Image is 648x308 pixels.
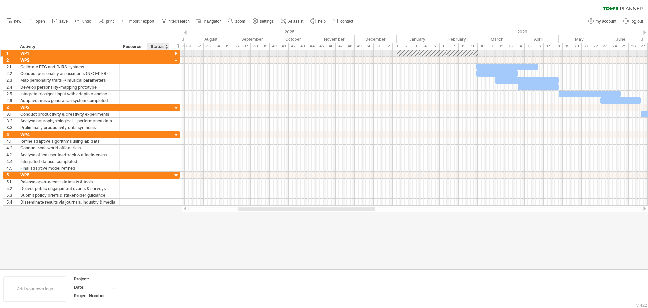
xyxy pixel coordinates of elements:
[563,43,572,50] div: 19
[194,43,204,50] div: 32
[20,111,116,117] div: Conduct productivity & creativity experiments
[317,43,326,50] div: 45
[20,172,116,178] div: WP5
[50,17,70,26] a: save
[553,43,563,50] div: 18
[112,284,169,290] div: ....
[20,118,116,124] div: Analyse neurophysiological + performance data
[20,145,116,151] div: Conduct real-world office trials
[20,70,116,77] div: Conduct personality assessments (NEO-PI-R)
[518,35,559,43] div: April 2026
[74,293,111,299] div: Project Number
[487,43,496,50] div: 11
[6,192,17,198] div: 5.3
[20,179,116,185] div: Release open-access datasets & tools
[260,19,274,24] span: settings
[478,43,487,50] div: 10
[430,43,440,50] div: 5
[6,118,17,124] div: 3.2
[232,43,241,50] div: 36
[82,19,91,24] span: undo
[600,43,610,50] div: 23
[270,43,279,50] div: 40
[355,43,364,50] div: 49
[20,151,116,158] div: Analyse office user feedback & effectiveness
[36,19,45,24] span: open
[20,124,116,131] div: Preliminary productivity data synthesis
[6,131,17,138] div: 4
[6,50,17,56] div: 1
[20,158,116,165] div: Integrated dataset completed
[6,70,17,77] div: 2.2
[411,43,421,50] div: 3
[572,43,582,50] div: 20
[112,276,169,282] div: ....
[106,19,114,24] span: print
[374,43,383,50] div: 51
[6,104,17,111] div: 3
[364,43,374,50] div: 50
[331,17,355,26] a: contact
[288,19,303,24] span: AI assist
[6,57,17,63] div: 2
[20,91,116,97] div: Integrate biosignal input with adaptive engine
[59,19,68,24] span: save
[600,35,641,43] div: June 2026
[251,17,276,26] a: settings
[318,19,326,24] span: help
[232,35,272,43] div: September 2025
[449,43,459,50] div: 7
[397,35,438,43] div: January 2026
[421,43,430,50] div: 4
[6,151,17,158] div: 4.3
[631,19,643,24] span: log out
[393,43,402,50] div: 1
[534,43,544,50] div: 16
[260,43,270,50] div: 39
[160,17,192,26] a: filter/search
[6,199,17,205] div: 5.4
[119,17,156,26] a: import / export
[3,276,66,302] div: Add your own logo
[20,97,116,104] div: Adaptive music generation system completed
[6,84,17,90] div: 2.4
[596,19,616,24] span: my account
[20,77,116,84] div: Map personality traits → musical parameters
[74,284,111,290] div: Date:
[468,43,478,50] div: 9
[459,43,468,50] div: 8
[20,165,116,171] div: Final adaptive model refined
[20,131,116,138] div: WP4
[440,43,449,50] div: 6
[402,43,411,50] div: 2
[636,303,647,308] div: v 422
[496,43,506,50] div: 12
[6,91,17,97] div: 2.5
[619,43,629,50] div: 25
[14,19,21,24] span: new
[204,19,221,24] span: navigator
[345,43,355,50] div: 48
[235,19,245,24] span: zoom
[298,43,307,50] div: 43
[591,43,600,50] div: 22
[74,276,111,282] div: Project:
[629,43,638,50] div: 26
[622,17,645,26] a: log out
[20,50,116,56] div: WP1
[20,138,116,144] div: Refine adaptive algorithms using lab data
[6,145,17,151] div: 4.2
[185,43,194,50] div: 31
[6,64,17,70] div: 2.1
[638,43,648,50] div: 27
[506,43,515,50] div: 13
[222,43,232,50] div: 35
[20,64,116,70] div: Calibrate EEG and fNIRS systems
[123,43,143,50] div: Resource
[6,185,17,192] div: 5.2
[6,124,17,131] div: 3.3
[6,138,17,144] div: 4.1
[355,35,397,43] div: December 2025
[151,43,165,50] div: Status
[20,57,116,63] div: WP2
